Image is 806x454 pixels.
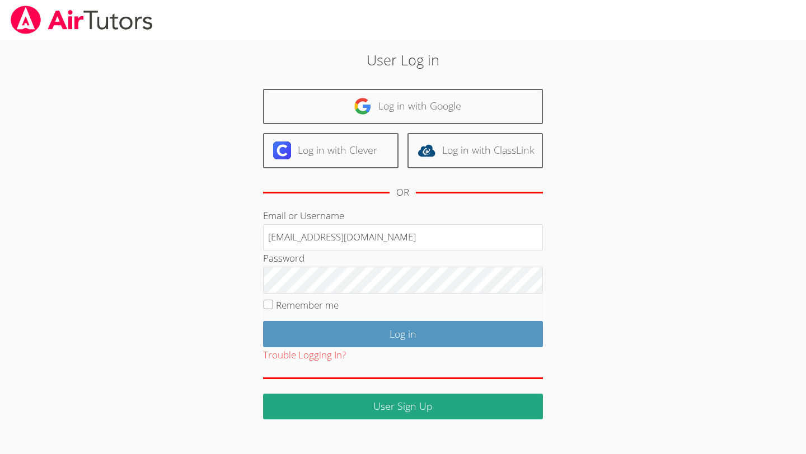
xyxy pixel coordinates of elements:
img: classlink-logo-d6bb404cc1216ec64c9a2012d9dc4662098be43eaf13dc465df04b49fa7ab582.svg [418,141,435,159]
img: clever-logo-6eab21bc6e7a338710f1a6ff85c0baf02591cd810cc4098c63d3a4b26e2feb20.svg [273,141,291,159]
div: OR [396,185,409,201]
label: Email or Username [263,209,344,222]
a: Log in with ClassLink [407,133,543,168]
a: User Sign Up [263,394,543,420]
img: google-logo-50288ca7cdecda66e5e0955fdab243c47b7ad437acaf1139b6f446037453330a.svg [354,97,372,115]
label: Password [263,252,304,264]
input: Log in [263,321,543,347]
h2: User Log in [185,49,621,70]
img: airtutors_banner-c4298cdbf04f3fff15de1276eac7730deb9818008684d7c2e4769d2f7ddbe033.png [10,6,154,34]
button: Trouble Logging In? [263,347,346,363]
a: Log in with Google [263,89,543,124]
a: Log in with Clever [263,133,399,168]
label: Remember me [276,299,339,311]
